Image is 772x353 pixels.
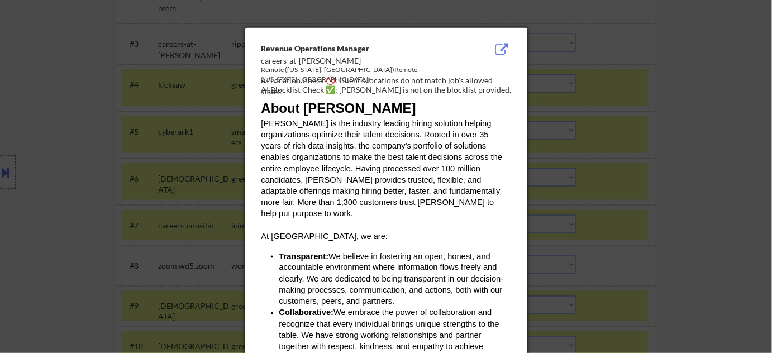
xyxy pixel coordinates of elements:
strong: Transparent: [279,252,329,261]
span: We believe in fostering an open, honest, and accountable environment where information flows free... [279,252,505,306]
div: Revenue Operations Manager [261,43,455,54]
strong: Collaborative: [279,308,334,317]
span: At [GEOGRAPHIC_DATA], we are: [261,232,388,241]
span: [PERSON_NAME] is the industry leading hiring solution helping organizations optimize their talent... [261,119,505,218]
strong: About [PERSON_NAME] [261,101,416,116]
div: careers-at-[PERSON_NAME] [261,55,455,66]
div: AI Blocklist Check ✅: [PERSON_NAME] is not on the blocklist provided. [261,84,516,96]
div: Remote ([US_STATE], [GEOGRAPHIC_DATA])Remote ([US_STATE], [GEOGRAPHIC_DATA]) [261,65,455,84]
